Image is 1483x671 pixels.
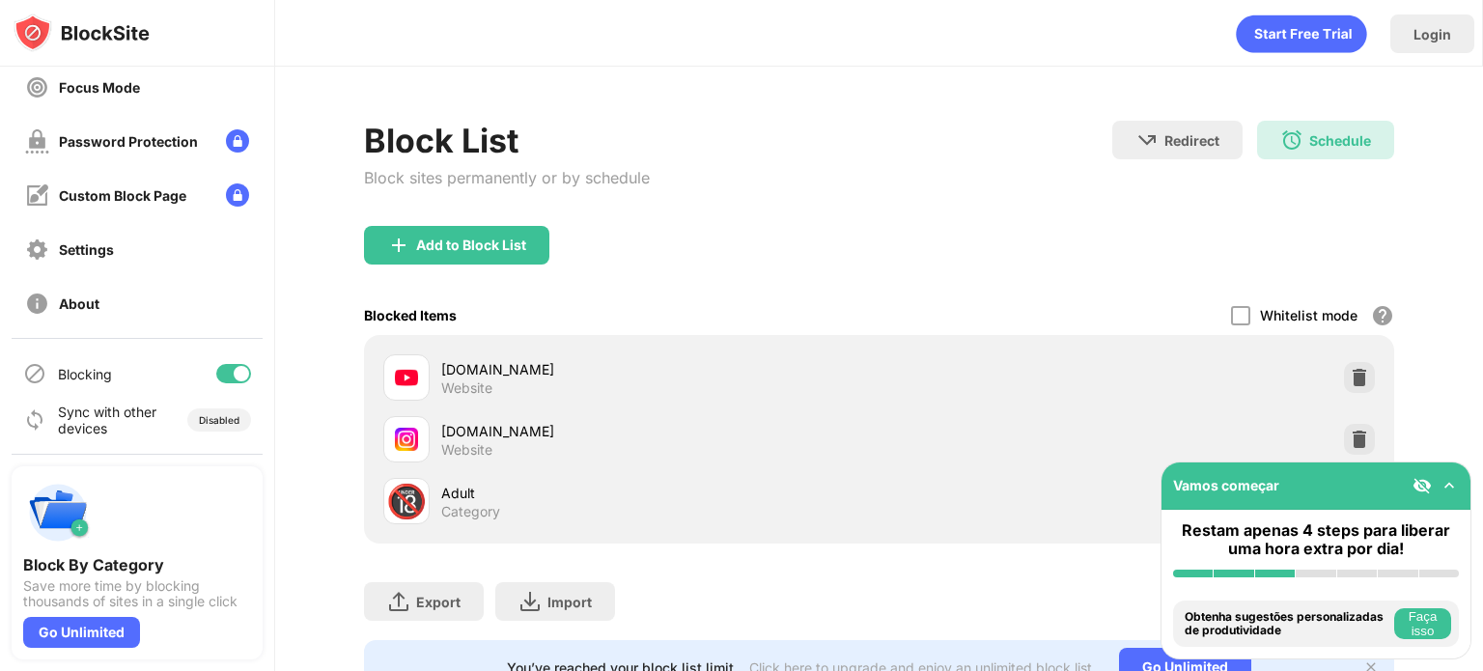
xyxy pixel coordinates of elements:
[1173,521,1459,558] div: Restam apenas 4 steps para liberar uma hora extra por dia!
[386,482,427,521] div: 🔞
[1236,14,1367,53] div: animation
[59,79,140,96] div: Focus Mode
[364,307,457,323] div: Blocked Items
[25,238,49,262] img: settings-off.svg
[23,408,46,432] img: sync-icon.svg
[1413,26,1451,42] div: Login
[59,295,99,312] div: About
[1309,132,1371,149] div: Schedule
[1185,610,1389,638] div: Obtenha sugestões personalizadas de produtividade
[23,478,93,547] img: push-categories.svg
[14,14,150,52] img: logo-blocksite.svg
[58,404,157,436] div: Sync with other devices
[395,428,418,451] img: favicons
[25,183,49,208] img: customize-block-page-off.svg
[441,441,492,459] div: Website
[59,241,114,258] div: Settings
[59,133,198,150] div: Password Protection
[441,359,879,379] div: [DOMAIN_NAME]
[23,617,140,648] div: Go Unlimited
[25,129,49,154] img: password-protection-off.svg
[441,503,500,520] div: Category
[23,362,46,385] img: blocking-icon.svg
[547,594,592,610] div: Import
[1394,608,1451,639] button: Faça isso
[395,366,418,389] img: favicons
[364,121,650,160] div: Block List
[25,292,49,316] img: about-off.svg
[23,555,251,574] div: Block By Category
[1440,476,1459,495] img: omni-setup-toggle.svg
[1413,476,1432,495] img: eye-not-visible.svg
[1260,307,1357,323] div: Whitelist mode
[1173,477,1279,493] div: Vamos começar
[441,421,879,441] div: [DOMAIN_NAME]
[23,578,251,609] div: Save more time by blocking thousands of sites in a single click
[1164,132,1219,149] div: Redirect
[199,414,239,426] div: Disabled
[59,187,186,204] div: Custom Block Page
[441,379,492,397] div: Website
[226,183,249,207] img: lock-menu.svg
[25,75,49,99] img: focus-off.svg
[226,129,249,153] img: lock-menu.svg
[416,594,461,610] div: Export
[441,483,879,503] div: Adult
[364,168,650,187] div: Block sites permanently or by schedule
[58,366,112,382] div: Blocking
[416,238,526,253] div: Add to Block List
